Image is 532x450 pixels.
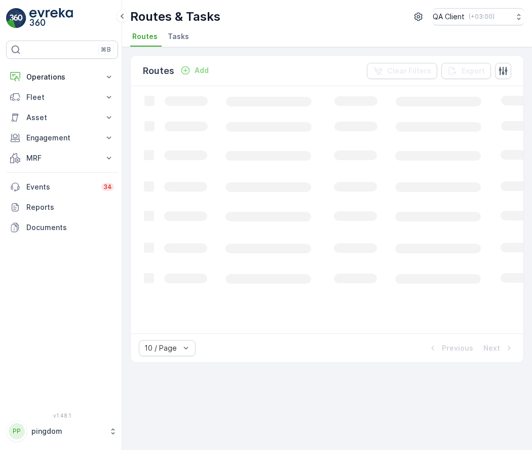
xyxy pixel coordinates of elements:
span: Routes [132,31,158,42]
button: Fleet [6,87,118,107]
a: Documents [6,217,118,238]
img: logo [6,8,26,28]
p: Operations [26,72,98,82]
p: Next [483,343,500,353]
span: Tasks [168,31,189,42]
p: pingdom [31,426,104,436]
button: MRF [6,148,118,168]
p: Documents [26,222,114,233]
button: Engagement [6,128,118,148]
p: Export [462,66,485,76]
p: MRF [26,153,98,163]
div: PP [9,423,25,439]
a: Events34 [6,177,118,197]
button: Operations [6,67,118,87]
button: Export [441,63,491,79]
button: PPpingdom [6,421,118,442]
p: Engagement [26,133,98,143]
p: Fleet [26,92,98,102]
button: Add [176,64,213,77]
button: Previous [427,342,474,354]
p: Events [26,182,95,192]
p: ⌘B [101,46,111,54]
button: QA Client(+03:00) [433,8,524,25]
p: Reports [26,202,114,212]
p: QA Client [433,12,465,22]
button: Clear Filters [367,63,437,79]
p: ( +03:00 ) [469,13,495,21]
img: logo_light-DOdMpM7g.png [29,8,73,28]
span: v 1.48.1 [6,413,118,419]
button: Asset [6,107,118,128]
button: Next [482,342,515,354]
p: Routes [143,64,174,78]
p: Previous [442,343,473,353]
p: Routes & Tasks [130,9,220,25]
p: Asset [26,113,98,123]
a: Reports [6,197,118,217]
p: Clear Filters [387,66,431,76]
p: 34 [103,183,112,191]
p: Add [195,65,209,76]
